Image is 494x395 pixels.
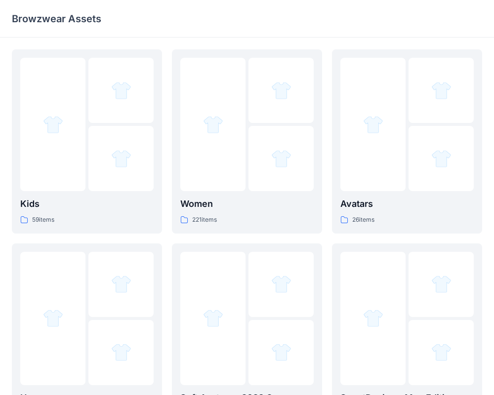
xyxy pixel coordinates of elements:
[271,342,291,362] img: folder 3
[340,197,474,211] p: Avatars
[180,197,314,211] p: Women
[111,149,131,169] img: folder 3
[363,115,383,135] img: folder 1
[363,308,383,328] img: folder 1
[271,80,291,101] img: folder 2
[43,115,63,135] img: folder 1
[172,49,322,234] a: folder 1folder 2folder 3Women221items
[332,49,482,234] a: folder 1folder 2folder 3Avatars26items
[352,215,374,225] p: 26 items
[271,274,291,294] img: folder 2
[111,274,131,294] img: folder 2
[111,80,131,101] img: folder 2
[203,308,223,328] img: folder 1
[20,197,154,211] p: Kids
[32,215,54,225] p: 59 items
[12,49,162,234] a: folder 1folder 2folder 3Kids59items
[192,215,217,225] p: 221 items
[203,115,223,135] img: folder 1
[431,149,452,169] img: folder 3
[431,342,452,362] img: folder 3
[43,308,63,328] img: folder 1
[12,12,101,26] p: Browzwear Assets
[431,80,452,101] img: folder 2
[431,274,452,294] img: folder 2
[111,342,131,362] img: folder 3
[271,149,291,169] img: folder 3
